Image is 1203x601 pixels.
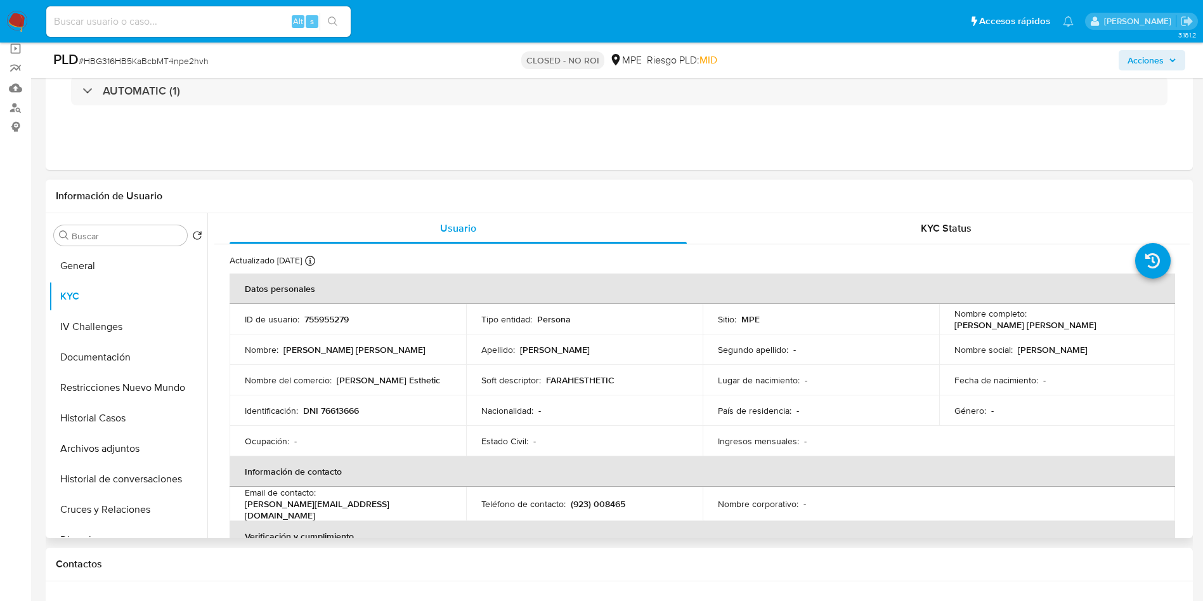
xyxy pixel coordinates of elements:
[803,498,806,510] p: -
[979,15,1050,28] span: Accesos rápidos
[53,49,79,69] b: PLD
[1128,50,1164,70] span: Acciones
[533,435,536,447] p: -
[521,51,604,69] p: CLOSED - NO ROI
[230,456,1175,487] th: Información de contacto
[954,405,986,416] p: Género :
[304,314,349,325] p: 755955279
[609,53,642,67] div: MPE
[1180,15,1193,28] a: Salir
[283,344,426,355] p: [PERSON_NAME] [PERSON_NAME]
[49,494,207,525] button: Cruces y Relaciones
[1043,374,1046,386] p: -
[56,190,162,202] h1: Información de Usuario
[245,498,446,521] p: [PERSON_NAME][EMAIL_ADDRESS][DOMAIN_NAME]
[481,435,528,447] p: Estado Civil :
[805,374,807,386] p: -
[49,464,207,494] button: Historial de conversaciones
[741,314,760,325] p: MPE
[954,374,1038,386] p: Fecha de nacimiento :
[793,344,796,355] p: -
[481,498,566,510] p: Teléfono de contacto :
[59,230,69,241] button: Buscar
[1018,344,1088,355] p: [PERSON_NAME]
[56,558,1183,571] h1: Contactos
[230,254,302,267] p: Actualizado [DATE]
[49,281,207,312] button: KYC
[192,230,202,244] button: Volver al orden por defecto
[991,405,994,416] p: -
[481,405,533,416] p: Nacionalidad :
[294,435,297,447] p: -
[718,314,736,325] p: Sitio :
[49,433,207,464] button: Archivos adjuntos
[303,405,359,416] p: DNI 76613666
[538,405,541,416] p: -
[310,15,314,27] span: s
[230,274,1175,304] th: Datos personales
[546,374,615,386] p: FARAHESTHETIC
[440,221,476,235] span: Usuario
[49,342,207,373] button: Documentación
[245,405,298,416] p: Identificación :
[921,221,972,235] span: KYC Status
[481,314,532,325] p: Tipo entidad :
[718,344,788,355] p: Segundo apellido :
[520,344,590,355] p: [PERSON_NAME]
[954,308,1027,319] p: Nombre completo :
[804,435,807,447] p: -
[245,435,289,447] p: Ocupación :
[718,374,800,386] p: Lugar de nacimiento :
[49,251,207,281] button: General
[49,525,207,555] button: Direcciones
[72,230,182,242] input: Buscar
[571,498,625,510] p: (923) 008465
[1104,15,1176,27] p: antonio.rossel@mercadolibre.com
[230,521,1175,551] th: Verificación y cumplimiento
[245,374,332,386] p: Nombre del comercio :
[718,405,791,416] p: País de residencia :
[337,374,440,386] p: [PERSON_NAME] Esthetic
[320,13,346,30] button: search-icon
[79,55,209,67] span: # HBG316HB5KaBcbMT4npe2hvh
[1119,50,1185,70] button: Acciones
[647,53,717,67] span: Riesgo PLD:
[954,319,1096,331] p: [PERSON_NAME] [PERSON_NAME]
[245,487,316,498] p: Email de contacto :
[293,15,303,27] span: Alt
[954,344,1013,355] p: Nombre social :
[718,498,798,510] p: Nombre corporativo :
[481,374,541,386] p: Soft descriptor :
[797,405,799,416] p: -
[699,53,717,67] span: MID
[46,13,351,30] input: Buscar usuario o caso...
[481,344,515,355] p: Apellido :
[49,373,207,403] button: Restricciones Nuevo Mundo
[71,76,1167,105] div: AUTOMATIC (1)
[245,314,299,325] p: ID de usuario :
[718,435,799,447] p: Ingresos mensuales :
[49,403,207,433] button: Historial Casos
[245,344,278,355] p: Nombre :
[49,312,207,342] button: IV Challenges
[1178,30,1197,40] span: 3.161.2
[1063,16,1074,27] a: Notificaciones
[103,84,180,98] h3: AUTOMATIC (1)
[537,314,571,325] p: Persona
